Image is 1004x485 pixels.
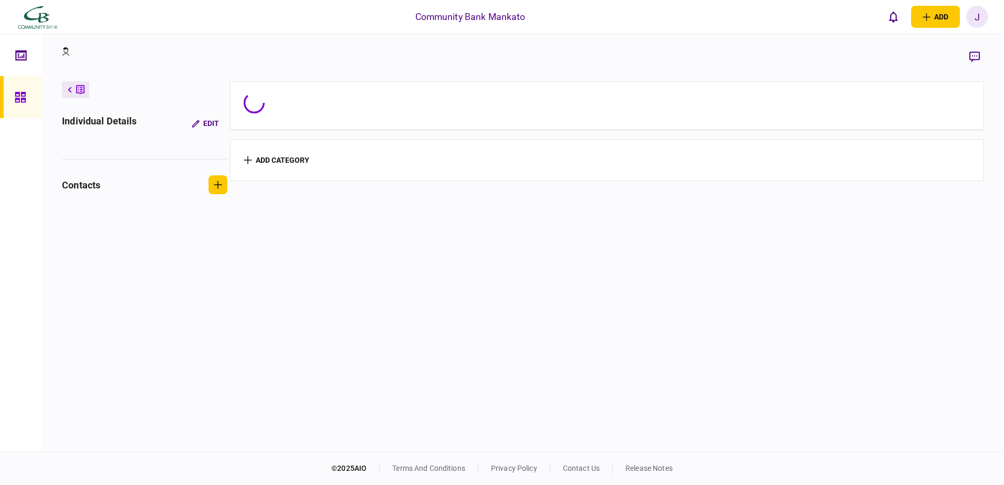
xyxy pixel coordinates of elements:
[625,464,673,472] a: release notes
[183,114,227,133] button: Edit
[966,6,988,28] button: J
[16,4,59,30] img: client company logo
[563,464,600,472] a: contact us
[415,10,526,24] div: Community Bank Mankato
[911,6,960,28] button: open adding identity options
[244,156,309,164] button: add category
[331,463,380,474] div: © 2025 AIO
[62,114,137,133] div: individual details
[392,464,465,472] a: terms and conditions
[62,178,100,192] div: contacts
[491,464,537,472] a: privacy policy
[883,6,905,28] button: open notifications list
